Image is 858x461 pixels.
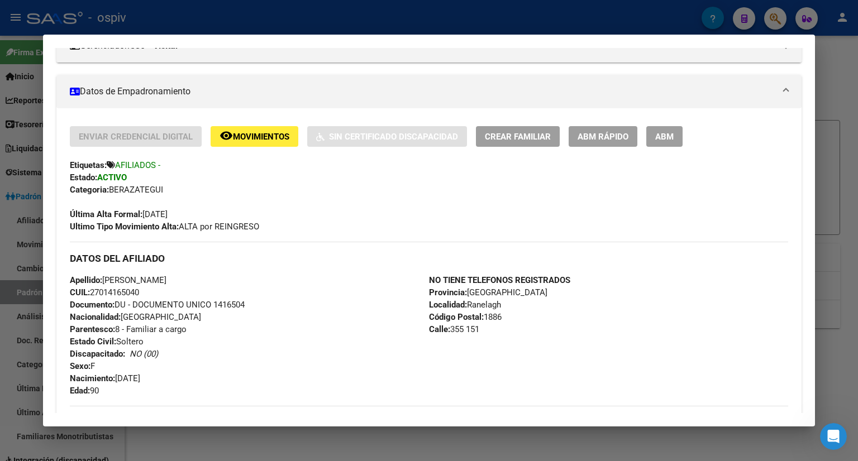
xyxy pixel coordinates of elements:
[70,160,107,170] strong: Etiquetas:
[429,324,479,334] span: 355 151
[70,312,201,322] span: [GEOGRAPHIC_DATA]
[70,287,90,297] strong: CUIL:
[70,287,139,297] span: 27014165040
[56,75,802,108] mat-expansion-panel-header: Datos de Empadronamiento
[115,160,160,170] span: AFILIADOS -
[429,287,467,297] strong: Provincia:
[70,275,166,285] span: [PERSON_NAME]
[70,126,202,147] button: Enviar Credencial Digital
[70,275,102,285] strong: Apellido:
[429,324,450,334] strong: Calle:
[429,300,501,310] span: Ranelagh
[578,132,628,142] span: ABM Rápido
[70,300,115,310] strong: Documento:
[569,126,637,147] button: ABM Rápido
[307,126,467,147] button: Sin Certificado Discapacidad
[97,172,127,183] strong: ACTIVO
[70,386,90,396] strong: Edad:
[70,324,115,334] strong: Parentesco:
[655,132,674,142] span: ABM
[820,423,847,450] iframe: Intercom live chat
[429,287,547,297] span: [GEOGRAPHIC_DATA]
[329,132,458,142] span: Sin Certificado Discapacidad
[70,85,775,98] mat-panel-title: Datos de Empadronamiento
[70,172,97,183] strong: Estado:
[79,132,193,142] span: Enviar Credencial Digital
[70,312,121,322] strong: Nacionalidad:
[220,129,233,142] mat-icon: remove_red_eye
[70,324,187,334] span: 8 - Familiar a cargo
[70,373,140,383] span: [DATE]
[70,209,168,219] span: [DATE]
[485,132,551,142] span: Crear Familiar
[429,312,502,322] span: 1886
[70,349,125,359] strong: Discapacitado:
[70,300,245,310] span: DU - DOCUMENTO UNICO 1416504
[70,337,116,347] strong: Estado Civil:
[70,252,788,265] h3: DATOS DEL AFILIADO
[70,184,788,196] div: BERAZATEGUI
[429,312,484,322] strong: Código Postal:
[476,126,560,147] button: Crear Familiar
[70,209,142,219] strong: Última Alta Formal:
[70,361,90,371] strong: Sexo:
[70,373,115,383] strong: Nacimiento:
[70,361,95,371] span: F
[233,132,289,142] span: Movimientos
[70,222,179,232] strong: Ultimo Tipo Movimiento Alta:
[70,337,144,347] span: Soltero
[646,126,683,147] button: ABM
[70,386,99,396] span: 90
[429,275,570,285] strong: NO TIENE TELEFONOS REGISTRADOS
[130,349,158,359] i: NO (00)
[429,300,467,310] strong: Localidad:
[70,222,259,232] span: ALTA por REINGRESO
[70,185,109,195] strong: Categoria:
[211,126,298,147] button: Movimientos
